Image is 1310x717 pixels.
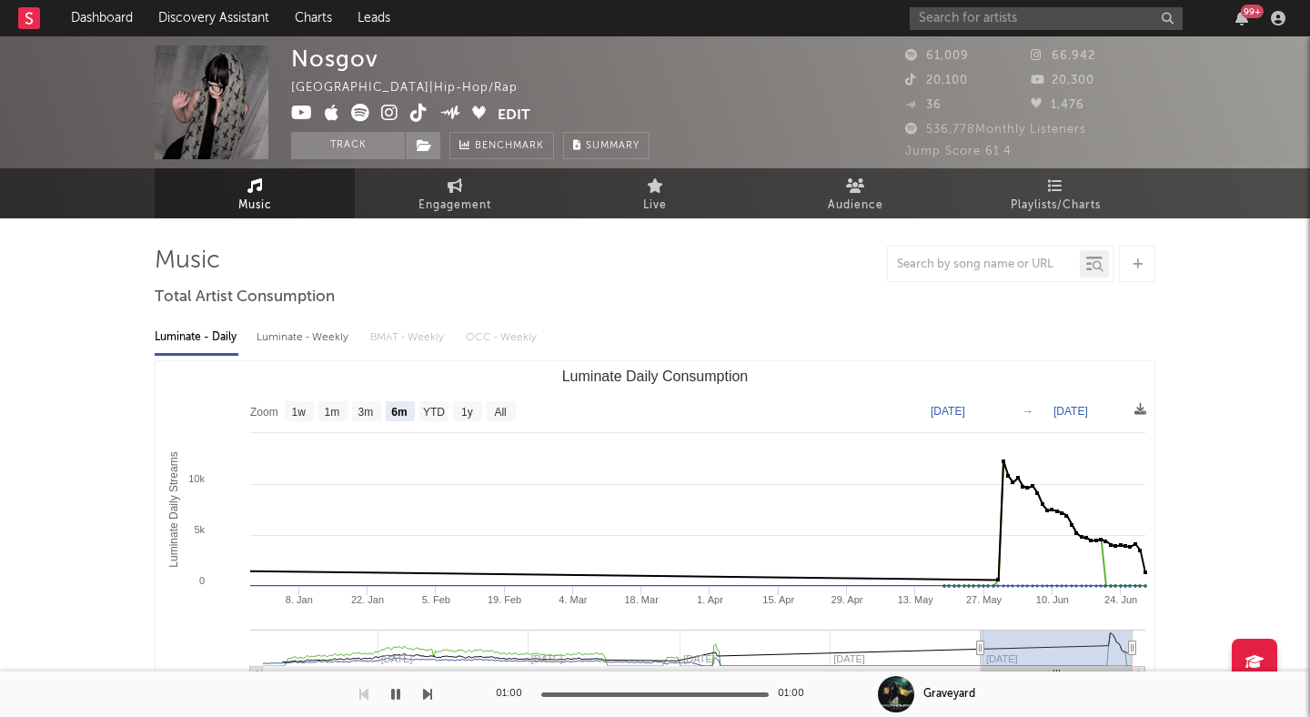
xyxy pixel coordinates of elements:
[423,406,445,419] text: YTD
[475,136,544,157] span: Benchmark
[1235,11,1248,25] button: 99+
[238,195,272,217] span: Music
[496,683,532,705] div: 01:00
[391,406,407,419] text: 6m
[762,594,794,605] text: 15. Apr
[351,594,384,605] text: 22. Jan
[155,168,355,218] a: Music
[292,406,307,419] text: 1w
[955,168,1155,218] a: Playlists/Charts
[555,168,755,218] a: Live
[1011,195,1101,217] span: Playlists/Charts
[1104,594,1137,605] text: 24. Jun
[828,195,883,217] span: Audience
[449,132,554,159] a: Benchmark
[194,524,205,535] text: 5k
[931,405,965,418] text: [DATE]
[494,406,506,419] text: All
[291,132,405,159] button: Track
[905,75,968,86] span: 20,100
[923,686,975,702] div: Graveyard
[291,77,539,99] div: [GEOGRAPHIC_DATA] | Hip-Hop/Rap
[778,683,814,705] div: 01:00
[563,132,650,159] button: Summary
[188,473,205,484] text: 10k
[905,50,969,62] span: 61,009
[167,451,180,567] text: Luminate Daily Streams
[1031,50,1095,62] span: 66,942
[755,168,955,218] a: Audience
[910,7,1183,30] input: Search for artists
[250,406,278,419] text: Zoom
[418,195,491,217] span: Engagement
[966,594,1003,605] text: 27. May
[905,99,942,111] span: 36
[291,45,378,72] div: Nosgov
[831,594,863,605] text: 29. Apr
[898,594,934,605] text: 13. May
[199,575,205,586] text: 0
[286,594,313,605] text: 8. Jan
[697,594,723,605] text: 1. Apr
[643,195,667,217] span: Live
[625,594,660,605] text: 18. Mar
[888,258,1080,272] input: Search by song name or URL
[155,322,238,353] div: Luminate - Daily
[1031,99,1084,111] span: 1,476
[488,594,521,605] text: 19. Feb
[1241,5,1264,18] div: 99 +
[1023,405,1033,418] text: →
[422,594,450,605] text: 5. Feb
[1036,594,1069,605] text: 10. Jun
[586,141,640,151] span: Summary
[562,369,749,384] text: Luminate Daily Consumption
[1031,75,1094,86] span: 20,300
[1053,405,1088,418] text: [DATE]
[461,406,473,419] text: 1y
[358,406,374,419] text: 3m
[155,287,335,308] span: Total Artist Consumption
[905,146,1012,157] span: Jump Score: 61.4
[257,322,352,353] div: Luminate - Weekly
[325,406,340,419] text: 1m
[355,168,555,218] a: Engagement
[498,104,530,126] button: Edit
[905,124,1086,136] span: 536,778 Monthly Listeners
[559,594,588,605] text: 4. Mar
